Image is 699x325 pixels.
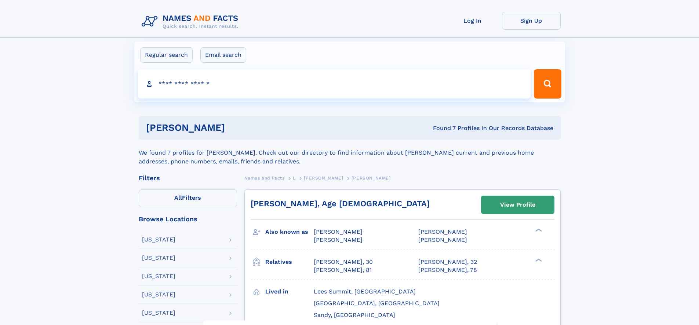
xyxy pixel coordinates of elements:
[142,255,175,261] div: [US_STATE]
[418,236,467,243] span: [PERSON_NAME]
[174,194,182,201] span: All
[481,196,554,214] a: View Profile
[265,226,314,238] h3: Also known as
[139,140,561,166] div: We found 7 profiles for [PERSON_NAME]. Check out our directory to find information about [PERSON_...
[534,69,561,99] button: Search Button
[244,173,285,182] a: Names and Facts
[140,47,193,63] label: Regular search
[443,12,502,30] a: Log In
[293,176,296,181] span: L
[265,256,314,268] h3: Relatives
[138,69,531,99] input: search input
[500,196,535,213] div: View Profile
[142,237,175,243] div: [US_STATE]
[314,236,363,243] span: [PERSON_NAME]
[139,175,237,181] div: Filters
[142,273,175,279] div: [US_STATE]
[251,199,430,208] a: [PERSON_NAME], Age [DEMOGRAPHIC_DATA]
[418,228,467,235] span: [PERSON_NAME]
[304,173,343,182] a: [PERSON_NAME]
[352,176,391,181] span: [PERSON_NAME]
[418,258,477,266] a: [PERSON_NAME], 32
[314,288,416,295] span: Lees Summit, [GEOGRAPHIC_DATA]
[314,311,395,318] span: Sandy, [GEOGRAPHIC_DATA]
[534,258,542,262] div: ❯
[265,285,314,298] h3: Lived in
[142,310,175,316] div: [US_STATE]
[314,228,363,235] span: [PERSON_NAME]
[502,12,561,30] a: Sign Up
[329,124,553,132] div: Found 7 Profiles In Our Records Database
[293,173,296,182] a: L
[314,300,440,307] span: [GEOGRAPHIC_DATA], [GEOGRAPHIC_DATA]
[534,228,542,233] div: ❯
[139,189,237,207] label: Filters
[314,266,372,274] a: [PERSON_NAME], 81
[139,216,237,222] div: Browse Locations
[146,123,329,132] h1: [PERSON_NAME]
[314,258,373,266] a: [PERSON_NAME], 30
[142,292,175,298] div: [US_STATE]
[304,176,343,181] span: [PERSON_NAME]
[418,266,477,274] a: [PERSON_NAME], 78
[200,47,246,63] label: Email search
[139,12,244,32] img: Logo Names and Facts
